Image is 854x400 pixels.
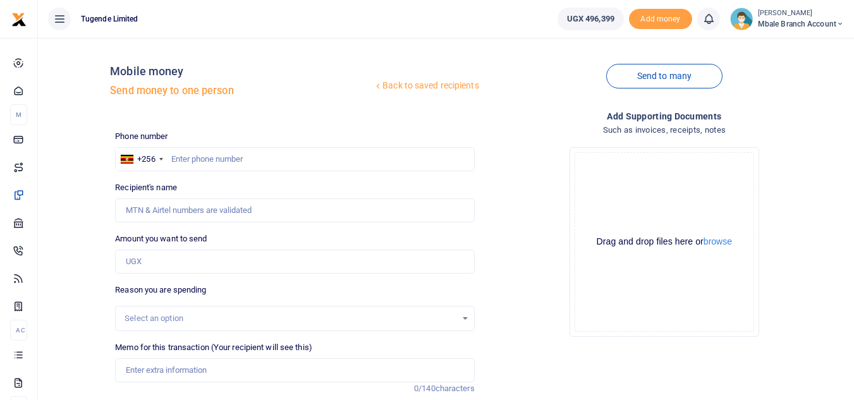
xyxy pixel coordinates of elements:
[567,13,614,25] span: UGX 496,399
[115,130,168,143] label: Phone number
[704,237,732,246] button: browse
[575,236,753,248] div: Drag and drop files here or
[115,250,474,274] input: UGX
[76,13,143,25] span: Tugende Limited
[629,13,692,23] a: Add money
[485,123,844,137] h4: Such as invoices, receipts, notes
[110,64,373,78] h4: Mobile money
[10,104,27,125] li: M
[373,75,480,97] a: Back to saved recipients
[11,12,27,27] img: logo-small
[115,341,312,354] label: Memo for this transaction (Your recipient will see this)
[629,9,692,30] li: Toup your wallet
[115,147,474,171] input: Enter phone number
[115,358,474,382] input: Enter extra information
[758,18,844,30] span: Mbale Branch Account
[730,8,844,30] a: profile-user [PERSON_NAME] Mbale Branch Account
[115,233,207,245] label: Amount you want to send
[758,8,844,19] small: [PERSON_NAME]
[115,181,177,194] label: Recipient's name
[629,9,692,30] span: Add money
[436,384,475,393] span: characters
[606,64,723,88] a: Send to many
[115,198,474,222] input: MTN & Airtel numbers are validated
[558,8,624,30] a: UGX 496,399
[116,148,166,171] div: Uganda: +256
[11,14,27,23] a: logo-small logo-large logo-large
[125,312,456,325] div: Select an option
[10,320,27,341] li: Ac
[110,85,373,97] h5: Send money to one person
[570,147,759,337] div: File Uploader
[137,153,155,166] div: +256
[552,8,629,30] li: Wallet ballance
[414,384,436,393] span: 0/140
[115,284,206,296] label: Reason you are spending
[485,109,844,123] h4: Add supporting Documents
[730,8,753,30] img: profile-user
